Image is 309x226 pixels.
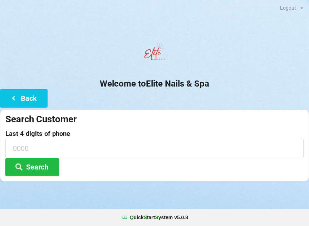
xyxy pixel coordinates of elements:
label: Last 4 digits of phone [5,130,304,137]
div: Search Customer [5,113,304,125]
input: 0000 [5,139,304,158]
span: S [144,215,147,220]
b: uick tart ystem v 5.0.8 [130,214,188,221]
button: Search [5,158,59,176]
div: Logout [280,5,296,10]
img: favicon.ico [121,214,128,221]
span: Q [130,215,134,220]
span: S [155,215,158,220]
img: EliteNailsSpa-Logo1.png [140,39,169,68]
